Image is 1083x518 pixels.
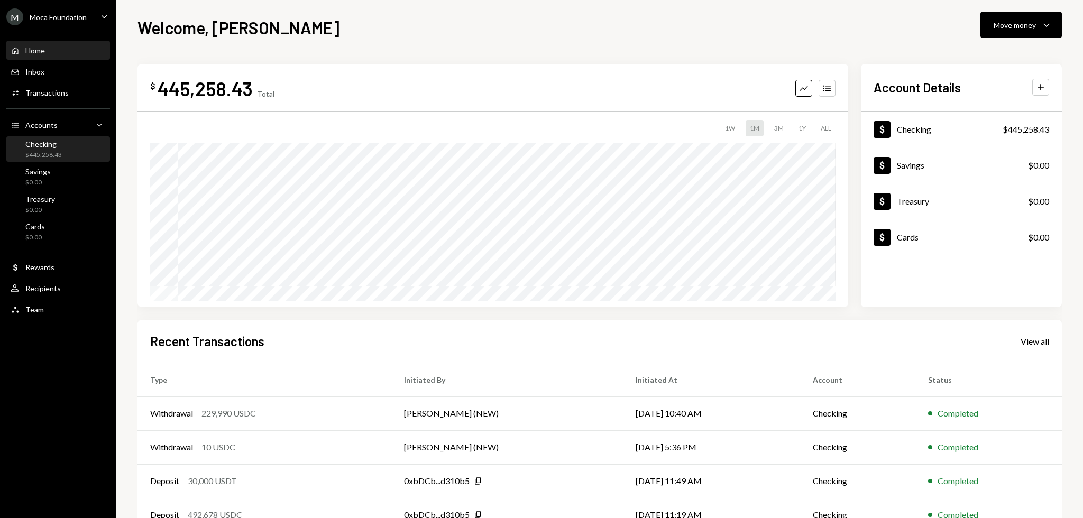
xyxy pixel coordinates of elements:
[25,67,44,76] div: Inbox
[938,475,978,487] div: Completed
[861,219,1062,255] a: Cards$0.00
[6,191,110,217] a: Treasury$0.00
[6,62,110,81] a: Inbox
[6,279,110,298] a: Recipients
[150,475,179,487] div: Deposit
[800,396,916,430] td: Checking
[25,195,55,203] div: Treasury
[150,332,264,350] h2: Recent Transactions
[897,160,924,170] div: Savings
[201,407,256,420] div: 229,990 USDC
[1028,195,1049,208] div: $0.00
[25,222,45,231] div: Cards
[25,88,69,97] div: Transactions
[25,140,62,149] div: Checking
[861,147,1062,183] a: Savings$0.00
[25,305,44,314] div: Team
[6,83,110,102] a: Transactions
[794,120,810,136] div: 1Y
[6,115,110,134] a: Accounts
[137,17,339,38] h1: Welcome, [PERSON_NAME]
[897,196,929,206] div: Treasury
[391,363,623,396] th: Initiated By
[800,430,916,464] td: Checking
[980,12,1062,38] button: Move money
[257,89,274,98] div: Total
[25,121,58,129] div: Accounts
[623,430,800,464] td: [DATE] 5:36 PM
[1021,336,1049,347] div: View all
[816,120,836,136] div: ALL
[6,136,110,162] a: Checking$445,258.43
[6,164,110,189] a: Savings$0.00
[6,219,110,244] a: Cards$0.00
[25,151,62,160] div: $445,258.43
[25,206,55,215] div: $0.00
[30,13,87,22] div: Moca Foundation
[201,441,235,454] div: 10 USDC
[158,77,253,100] div: 445,258.43
[800,464,916,498] td: Checking
[25,46,45,55] div: Home
[897,232,919,242] div: Cards
[1028,159,1049,172] div: $0.00
[623,396,800,430] td: [DATE] 10:40 AM
[391,430,623,464] td: [PERSON_NAME] (NEW)
[861,183,1062,219] a: Treasury$0.00
[915,363,1062,396] th: Status
[6,300,110,319] a: Team
[150,81,155,91] div: $
[150,407,193,420] div: Withdrawal
[1021,335,1049,347] a: View all
[6,257,110,276] a: Rewards
[994,20,1036,31] div: Move money
[874,79,961,96] h2: Account Details
[746,120,764,136] div: 1M
[1003,123,1049,136] div: $445,258.43
[938,407,978,420] div: Completed
[404,475,470,487] div: 0xbDCb...d310b5
[6,41,110,60] a: Home
[770,120,788,136] div: 3M
[6,8,23,25] div: M
[623,464,800,498] td: [DATE] 11:49 AM
[188,475,237,487] div: 30,000 USDT
[150,441,193,454] div: Withdrawal
[623,363,800,396] th: Initiated At
[25,263,54,272] div: Rewards
[25,284,61,293] div: Recipients
[1028,231,1049,244] div: $0.00
[938,441,978,454] div: Completed
[25,167,51,176] div: Savings
[897,124,931,134] div: Checking
[25,178,51,187] div: $0.00
[800,363,916,396] th: Account
[137,363,391,396] th: Type
[861,112,1062,147] a: Checking$445,258.43
[721,120,739,136] div: 1W
[391,396,623,430] td: [PERSON_NAME] (NEW)
[25,233,45,242] div: $0.00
